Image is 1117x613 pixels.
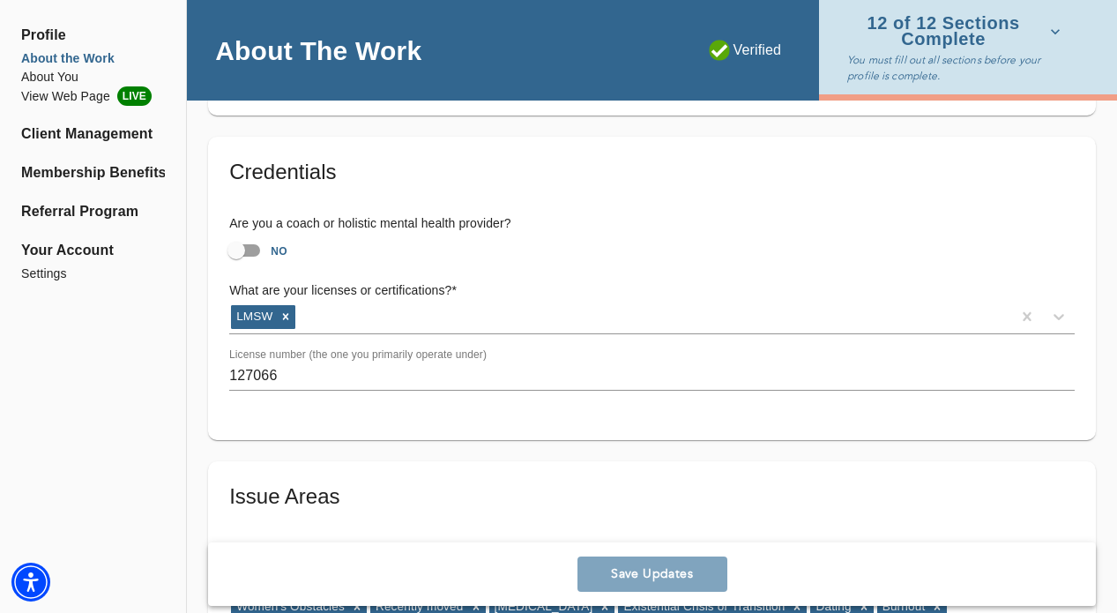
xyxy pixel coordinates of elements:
[21,265,165,283] a: Settings
[847,11,1068,52] button: 12 of 12 Sections Complete
[21,123,165,145] a: Client Management
[271,245,287,258] strong: NO
[11,563,50,602] div: Accessibility Menu
[21,201,165,222] a: Referral Program
[231,305,275,328] div: LMSW
[229,214,1075,234] h6: Are you a coach or holistic mental health provider?
[21,162,165,183] a: Membership Benefits
[21,240,165,261] span: Your Account
[229,158,1075,186] h5: Credentials
[21,68,165,86] a: About You
[709,40,782,61] p: Verified
[21,86,165,106] li: View Web Page
[229,281,1075,301] h6: What are your licenses or certifications? *
[229,539,1075,558] h6: Issue Areas for Matching: *
[229,482,1075,511] h5: Issue Areas
[21,25,165,46] span: Profile
[847,16,1061,47] span: 12 of 12 Sections Complete
[117,86,152,106] span: LIVE
[21,86,165,106] a: View Web PageLIVE
[215,34,421,67] h4: About The Work
[21,49,165,68] a: About the Work
[229,349,487,360] label: License number (the one you primarily operate under)
[847,52,1068,84] p: You must fill out all sections before your profile is complete.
